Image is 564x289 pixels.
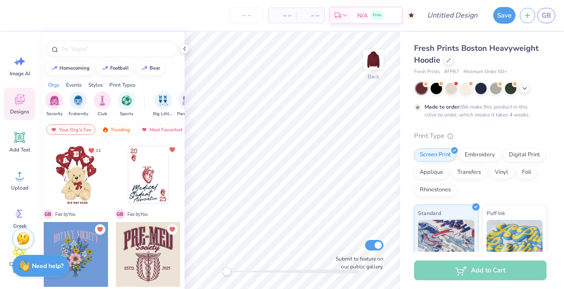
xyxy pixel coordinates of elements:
[537,8,555,23] a: GB
[459,148,501,162] div: Embroidery
[177,111,197,117] span: Parent's Weekend
[50,127,57,133] img: most_fav.gif
[102,127,109,133] img: trending.gif
[414,131,547,141] div: Print Type
[414,148,456,162] div: Screen Print
[69,111,88,117] span: Fraternity
[141,66,148,71] img: trend_line.gif
[463,68,507,76] span: Minimum Order: 50 +
[542,11,551,21] span: GB
[230,7,264,23] input: – –
[98,124,134,135] div: Trending
[32,262,63,270] strong: Need help?
[110,66,129,70] div: football
[452,166,487,179] div: Transfers
[45,92,63,117] div: filter for Sorority
[56,211,76,218] span: Fav by You
[115,209,125,219] span: G B
[51,66,58,71] img: trend_line.gif
[96,148,101,153] span: 11
[84,144,105,156] button: Unlike
[118,92,135,117] div: filter for Sports
[48,81,59,89] div: Orgs
[425,103,461,110] strong: Made to order:
[177,92,197,117] button: filter button
[418,220,474,264] img: Standard
[66,81,82,89] div: Events
[120,111,133,117] span: Sports
[414,43,539,65] span: Fresh Prints Boston Heavyweight Hoodie
[167,144,178,155] button: Unlike
[9,146,30,153] span: Add Text
[414,183,456,197] div: Rhinestones
[425,103,532,119] div: We make this product in this color to order, which means it takes 4 weeks.
[118,92,135,117] button: filter button
[487,208,505,218] span: Puff Ink
[368,73,379,81] div: Back
[136,62,164,75] button: bear
[141,127,148,133] img: most_fav.gif
[503,148,546,162] div: Digital Print
[46,62,94,75] button: homecoming
[137,124,186,135] div: Most Favorited
[97,62,133,75] button: football
[223,267,231,276] div: Accessibility label
[153,92,173,117] div: filter for Big Little Reveal
[10,70,30,77] span: Image AI
[153,92,173,117] button: filter button
[69,92,88,117] div: filter for Fraternity
[150,66,160,70] div: bear
[158,95,168,106] img: Big Little Reveal Image
[128,211,148,218] span: Fav by You
[331,255,383,271] label: Submit to feature on our public gallery.
[420,7,484,24] input: Untitled Design
[153,111,173,117] span: Big Little Reveal
[357,11,368,20] span: N/A
[109,81,136,89] div: Print Types
[122,95,132,106] img: Sports Image
[10,108,29,115] span: Designs
[45,92,63,117] button: filter button
[95,224,105,235] button: Unlike
[302,11,319,20] span: – –
[414,68,440,76] span: Fresh Prints
[182,95,192,106] img: Parent's Weekend Image
[167,224,178,235] button: Unlike
[177,92,197,117] div: filter for Parent's Weekend
[94,92,111,117] button: filter button
[493,7,515,24] button: Save
[516,166,537,179] div: Foil
[46,124,95,135] div: Your Org's Fav
[97,95,107,106] img: Club Image
[373,12,381,18] span: Free
[418,208,441,218] span: Standard
[88,81,103,89] div: Styles
[444,68,459,76] span: # FP87
[49,95,59,106] img: Sorority Image
[69,92,88,117] button: filter button
[365,51,382,68] img: Back
[94,92,111,117] div: filter for Club
[13,222,27,229] span: Greek
[59,66,90,70] div: homecoming
[487,220,543,264] img: Puff Ink
[5,261,34,275] span: Clipart & logos
[43,209,53,219] span: G B
[60,45,172,53] input: Try "Alpha"
[489,166,514,179] div: Vinyl
[101,66,108,71] img: trend_line.gif
[46,111,63,117] span: Sorority
[11,184,28,191] span: Upload
[73,95,83,106] img: Fraternity Image
[274,11,291,20] span: – –
[414,166,449,179] div: Applique
[97,111,107,117] span: Club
